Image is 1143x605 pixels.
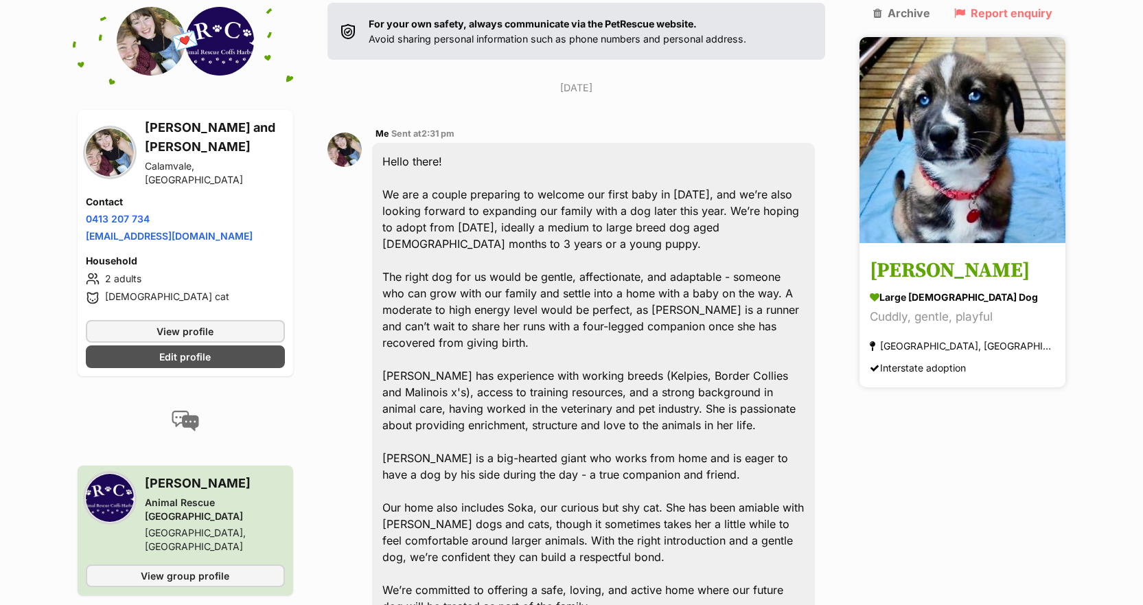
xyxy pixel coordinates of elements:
[422,128,454,139] span: 2:31 pm
[172,411,199,431] img: conversation-icon-4a6f8262b818ee0b60e3300018af0b2d0b884aa5de6e9bcb8d3d4eeb1a70a7c4.svg
[859,246,1065,388] a: [PERSON_NAME] large [DEMOGRAPHIC_DATA] Dog Cuddly, gentle, playful [GEOGRAPHIC_DATA], [GEOGRAPHIC...
[86,290,285,306] li: [DEMOGRAPHIC_DATA] cat
[870,308,1055,327] div: Cuddly, gentle, playful
[870,256,1055,287] h3: [PERSON_NAME]
[870,337,1055,356] div: [GEOGRAPHIC_DATA], [GEOGRAPHIC_DATA]
[86,271,285,287] li: 2 adults
[870,290,1055,305] div: large [DEMOGRAPHIC_DATA] Dog
[159,350,211,364] span: Edit profile
[86,254,285,268] h4: Household
[145,159,285,187] div: Calamvale, [GEOGRAPHIC_DATA]
[86,474,134,522] img: Animal Rescue Coffs Harbour profile pic
[954,7,1052,19] a: Report enquiry
[86,345,285,368] a: Edit profile
[157,324,213,339] span: View profile
[86,128,134,176] img: Katie and Jack Fleming profile pic
[170,27,200,56] span: 💌
[873,7,930,19] a: Archive
[391,128,454,139] span: Sent at
[145,118,285,157] h3: [PERSON_NAME] and [PERSON_NAME]
[369,18,697,30] strong: For your own safety, always communicate via the PetRescue website.
[327,80,826,95] p: [DATE]
[86,564,285,587] a: View group profile
[117,7,185,76] img: Katie and Jack Fleming profile pic
[86,195,285,209] h4: Contact
[870,359,966,378] div: Interstate adoption
[369,16,746,46] p: Avoid sharing personal information such as phone numbers and personal address.
[141,569,229,583] span: View group profile
[145,496,285,523] div: Animal Rescue [GEOGRAPHIC_DATA]
[859,37,1065,243] img: Dewey
[376,128,389,139] span: Me
[86,230,253,242] a: [EMAIL_ADDRESS][DOMAIN_NAME]
[86,320,285,343] a: View profile
[145,526,285,553] div: [GEOGRAPHIC_DATA], [GEOGRAPHIC_DATA]
[145,474,285,493] h3: [PERSON_NAME]
[327,133,362,167] img: Katie and Jack Fleming profile pic
[86,213,150,225] a: 0413 207 734
[185,7,254,76] img: Animal Rescue Coffs Harbour profile pic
